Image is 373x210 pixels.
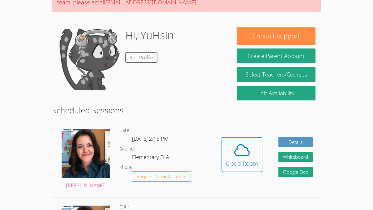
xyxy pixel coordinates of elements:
button: Whiteboard [278,152,313,162]
div: Cloud Room [226,159,258,168]
h2: Scheduled Sessions [52,104,321,116]
span: [DATE] 2:15 PM [132,135,169,142]
a: Edit Profile [125,52,157,63]
h1: Hi, YuHsin [125,27,174,43]
span: Request Tutor Number [137,174,186,179]
img: default.png [58,27,120,90]
button: Request Tutor Number [132,171,191,182]
a: Google Doc [278,167,313,177]
a: [PERSON_NAME] [62,129,110,190]
button: Contact Support [237,27,315,45]
button: Cloud Room [222,137,262,172]
dt: Subject [119,145,135,153]
a: Details [278,137,313,147]
img: avatar.png [62,129,110,178]
dd: Elementary ELA [132,153,170,163]
dt: Date [119,127,129,134]
a: Select Teachers/Courses [237,67,315,82]
a: Edit Availability [237,86,315,100]
button: Create Parent Account [237,48,315,63]
dt: Phone [119,163,133,171]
